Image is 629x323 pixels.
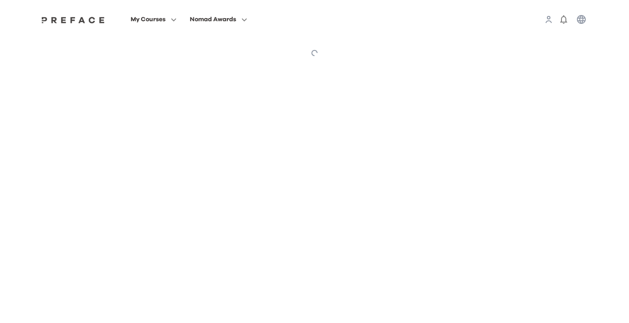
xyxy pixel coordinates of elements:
img: Preface Logo [39,16,107,23]
span: Nomad Awards [190,14,236,25]
button: My Courses [128,14,179,25]
span: My Courses [131,14,166,25]
button: Nomad Awards [187,14,250,25]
